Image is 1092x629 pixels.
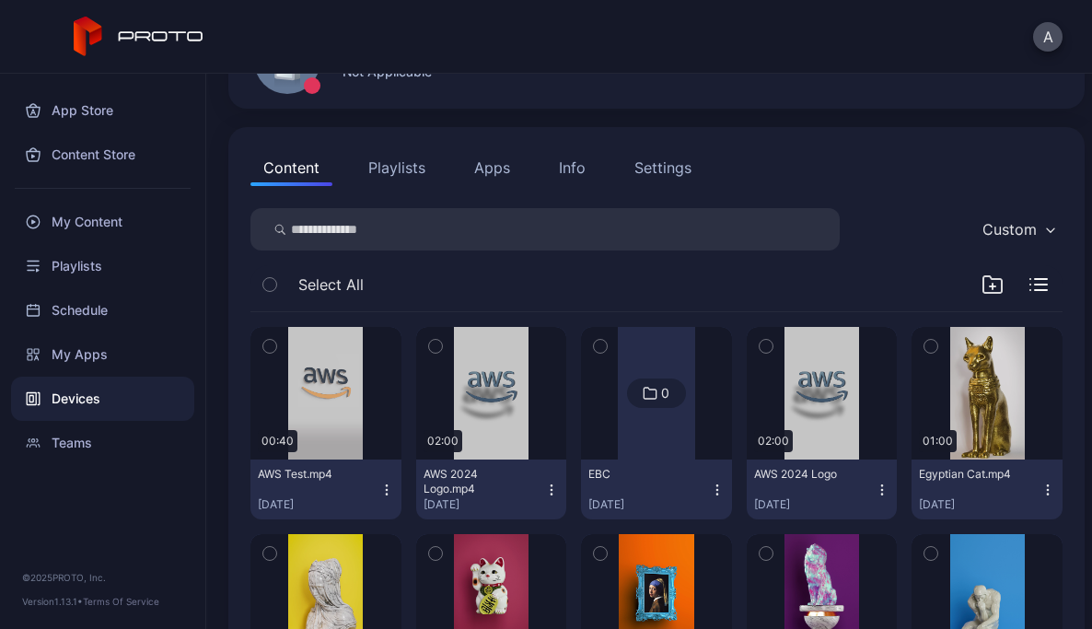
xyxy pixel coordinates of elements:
div: [DATE] [919,497,1040,512]
button: Custom [973,208,1063,250]
a: Terms Of Service [83,596,159,607]
button: Playlists [355,149,438,186]
div: [DATE] [588,497,710,512]
div: 0 [661,385,669,402]
button: EBC[DATE] [581,460,732,519]
a: Teams [11,421,194,465]
div: [DATE] [258,497,379,512]
div: AWS 2024 Logo [754,467,855,482]
div: Info [559,157,586,179]
a: My Content [11,200,194,244]
button: Apps [461,149,523,186]
div: EBC [588,467,690,482]
div: [DATE] [754,497,876,512]
a: Content Store [11,133,194,177]
a: Playlists [11,244,194,288]
button: A [1033,22,1063,52]
button: AWS Test.mp4[DATE] [250,460,401,519]
a: Devices [11,377,194,421]
span: Select All [298,274,364,296]
div: Custom [982,220,1037,239]
div: AWS 2024 Logo.mp4 [424,467,525,496]
div: [DATE] [424,497,545,512]
button: Content [250,149,332,186]
a: Schedule [11,288,194,332]
span: Version 1.13.1 • [22,596,83,607]
button: Info [546,149,598,186]
button: Egyptian Cat.mp4[DATE] [912,460,1063,519]
button: Settings [622,149,704,186]
button: AWS 2024 Logo[DATE] [747,460,898,519]
a: My Apps [11,332,194,377]
div: Settings [634,157,691,179]
button: AWS 2024 Logo.mp4[DATE] [416,460,567,519]
div: © 2025 PROTO, Inc. [22,570,183,585]
a: App Store [11,88,194,133]
div: AWS Test.mp4 [258,467,359,482]
div: Egyptian Cat.mp4 [919,467,1020,482]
